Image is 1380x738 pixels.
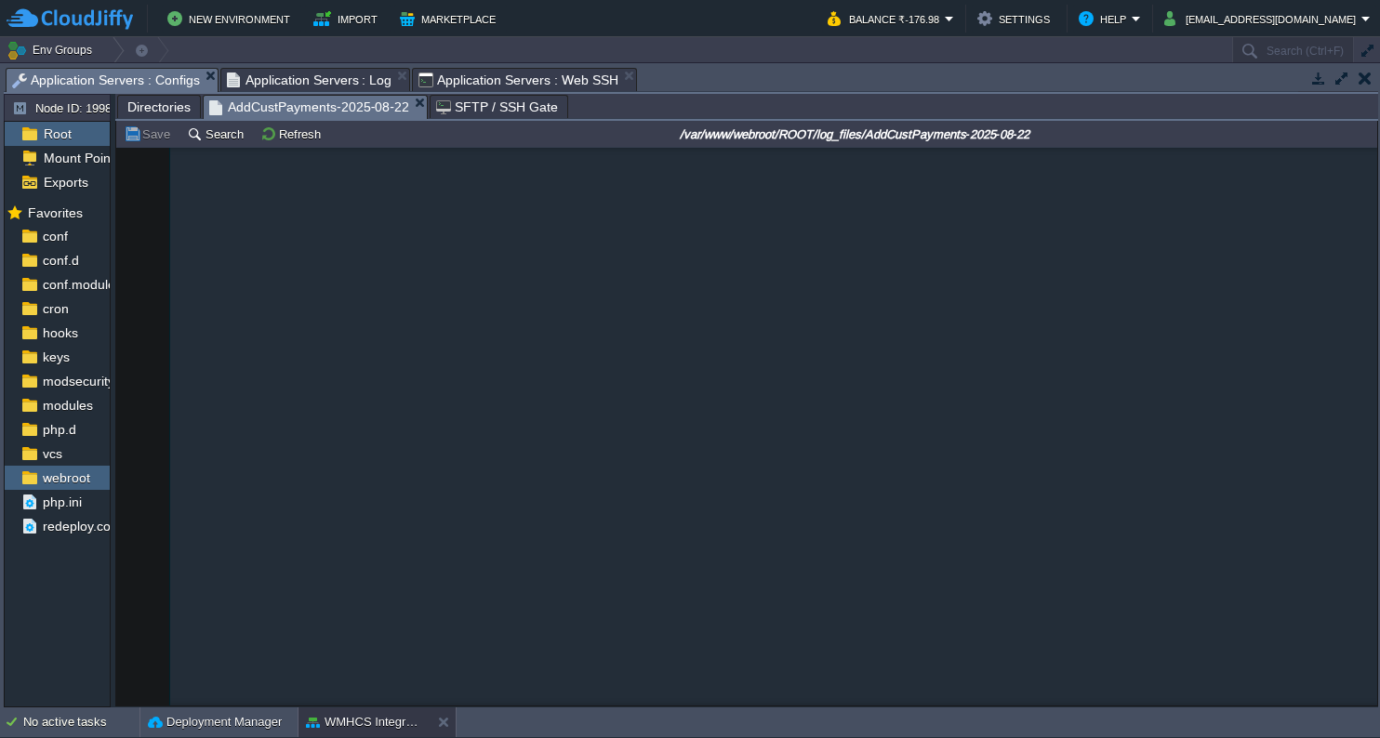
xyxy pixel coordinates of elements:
[39,494,85,510] a: php.ini
[227,69,392,91] span: Application Servers : Log
[260,125,326,142] button: Refresh
[23,707,139,737] div: No active tasks
[977,7,1055,30] button: Settings
[12,99,130,116] button: Node ID: 199851
[39,397,96,414] a: modules
[400,7,501,30] button: Marketplace
[7,37,99,63] button: Env Groups
[40,125,74,142] a: Root
[12,69,200,92] span: Application Servers : Configs
[313,7,383,30] button: Import
[39,228,71,244] a: conf
[39,469,93,486] a: webroot
[24,205,86,220] a: Favorites
[7,7,133,31] img: CloudJiffy
[24,204,86,221] span: Favorites
[127,96,191,118] span: Directories
[39,373,127,389] a: modsecurity.d
[203,95,428,118] li: /var/www/webroot/ROOT/log_files/AddCustPayments-2025-08-22
[1164,7,1361,30] button: [EMAIL_ADDRESS][DOMAIN_NAME]
[39,276,136,293] a: conf.modules.d
[39,252,82,269] a: conf.d
[39,445,65,462] a: vcs
[39,300,72,317] a: cron
[828,7,945,30] button: Balance ₹-176.98
[39,518,125,534] a: redeploy.conf
[1079,7,1132,30] button: Help
[39,324,81,341] a: hooks
[418,69,618,91] span: Application Servers : Web SSH
[306,713,423,731] button: WMHCS Integration
[40,174,91,191] a: Exports
[209,96,409,119] span: AddCustPayments-2025-08-22
[148,713,282,731] button: Deployment Manager
[40,150,124,166] a: Mount Points
[187,125,249,142] button: Search
[39,349,73,365] a: keys
[436,96,558,118] span: SFTP / SSH Gate
[124,125,176,142] button: Save
[39,421,79,438] a: php.d
[167,7,296,30] button: New Environment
